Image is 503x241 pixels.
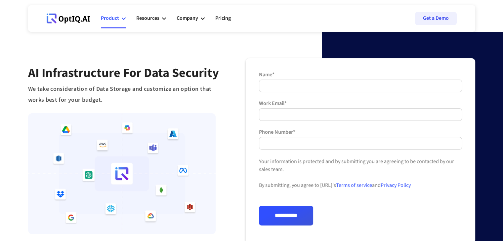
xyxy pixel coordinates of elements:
div: Company [177,14,198,23]
div: Product [101,14,119,23]
form: Form 1 [259,71,462,225]
a: Privacy Policy [381,182,411,189]
label: Work Email* [259,100,462,107]
div: Your information is protected and by submitting you are agreeing to be contacted by our sales tea... [259,157,462,206]
a: Get a Demo [415,12,457,25]
a: Webflow Homepage [47,9,90,28]
label: Phone Number* [259,129,462,135]
a: Pricing [215,9,231,28]
div: We take consideration of Data Storage and customize an option that works best for your budget. [28,84,219,105]
div: Company [177,9,205,28]
div: Resources [136,14,159,23]
div: Resources [136,9,166,28]
a: Terms of service [336,182,372,189]
span: AI Infrastructure for Data Security [28,64,219,82]
div: Product [101,9,126,28]
label: Name* [259,71,462,78]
